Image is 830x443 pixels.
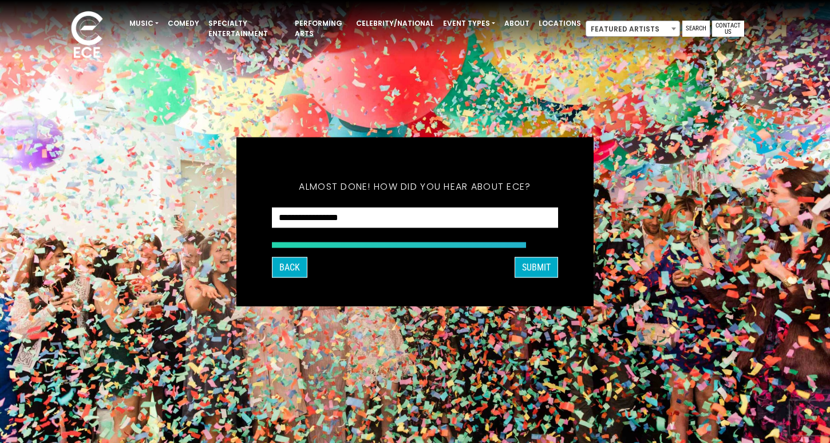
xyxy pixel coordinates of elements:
[586,21,679,37] span: Featured Artists
[712,21,744,37] a: Contact Us
[534,14,586,33] a: Locations
[163,14,204,33] a: Comedy
[58,8,116,64] img: ece_new_logo_whitev2-1.png
[204,14,290,44] a: Specialty Entertainment
[272,207,558,228] select: How did you hear about ECE
[500,14,534,33] a: About
[515,257,558,277] button: SUBMIT
[125,14,163,33] a: Music
[272,257,307,277] button: Back
[682,21,710,37] a: Search
[351,14,438,33] a: Celebrity/National
[290,14,351,44] a: Performing Arts
[438,14,500,33] a: Event Types
[272,166,558,207] h5: Almost done! How did you hear about ECE?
